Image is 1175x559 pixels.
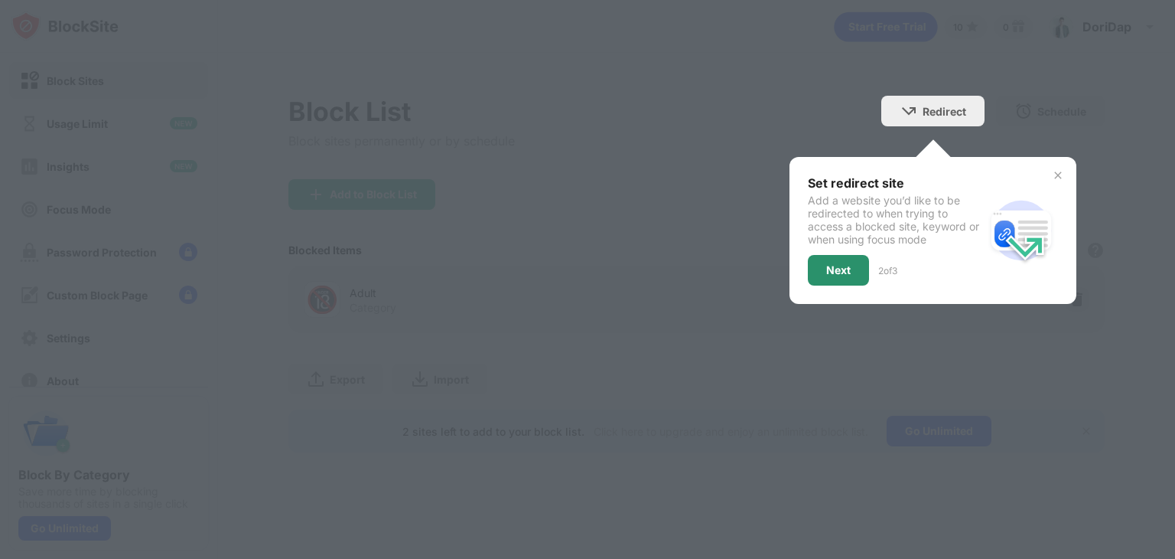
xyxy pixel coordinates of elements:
div: Redirect [923,105,966,118]
div: 2 of 3 [878,265,897,276]
img: x-button.svg [1052,169,1064,181]
div: Next [826,264,851,276]
div: Add a website you’d like to be redirected to when trying to access a blocked site, keyword or whe... [808,194,985,246]
img: redirect.svg [985,194,1058,267]
div: Set redirect site [808,175,985,191]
